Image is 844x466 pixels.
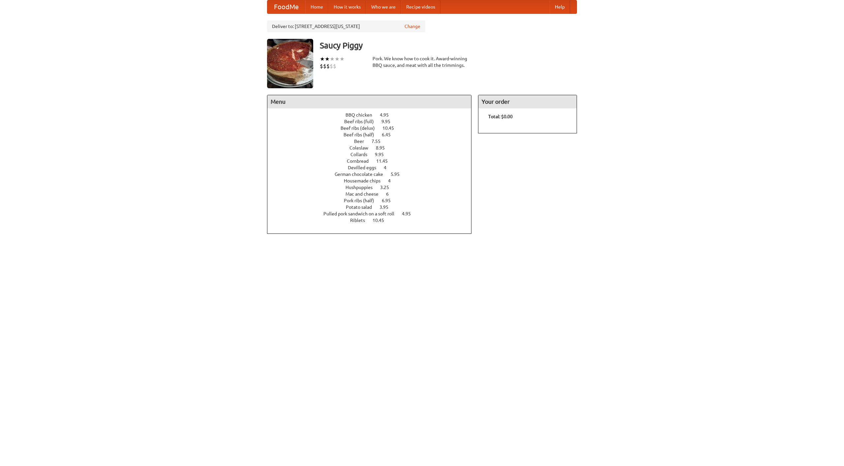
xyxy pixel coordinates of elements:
span: 7.55 [372,139,387,144]
a: Hushpuppies 3.25 [346,185,401,190]
span: Collards [350,152,374,157]
span: Housemade chips [344,178,387,183]
li: ★ [335,55,340,63]
a: Beef ribs (delux) 10.45 [341,125,406,131]
span: 11.45 [376,158,394,164]
a: FoodMe [267,0,305,14]
span: Potato salad [346,205,378,210]
span: Beef ribs (full) [344,119,380,124]
a: BBQ chicken 4.95 [346,112,401,118]
a: German chocolate cake 5.95 [335,172,412,177]
a: Home [305,0,328,14]
a: Help [550,0,570,14]
span: 10.45 [382,125,401,131]
span: 6 [386,191,395,197]
span: 6.45 [382,132,397,137]
li: ★ [330,55,335,63]
h4: Your order [478,95,577,108]
li: ★ [320,55,325,63]
span: 8.95 [376,145,391,151]
span: 3.95 [379,205,395,210]
a: Cornbread 11.45 [347,158,400,164]
a: Recipe videos [401,0,440,14]
a: Beer 7.55 [354,139,393,144]
span: Pulled pork sandwich on a soft roll [323,211,401,216]
li: $ [330,63,333,70]
span: Devilled eggs [348,165,383,170]
li: $ [326,63,330,70]
a: Change [405,23,420,30]
span: 4.95 [402,211,417,216]
span: Beef ribs (half) [344,132,381,137]
div: Pork. We know how to cook it. Award-winning BBQ sauce, and meat with all the trimmings. [373,55,471,69]
span: 4 [388,178,397,183]
span: 9.95 [375,152,390,157]
span: Beer [354,139,371,144]
b: Total: $0.00 [488,114,513,119]
span: Mac and cheese [346,191,385,197]
a: Collards 9.95 [350,152,396,157]
li: ★ [325,55,330,63]
a: Beef ribs (half) 6.45 [344,132,403,137]
a: Beef ribs (full) 9.95 [344,119,403,124]
span: German chocolate cake [335,172,390,177]
li: $ [323,63,326,70]
li: ★ [340,55,345,63]
span: 3.25 [380,185,396,190]
h3: Saucy Piggy [320,39,577,52]
a: Riblets 10.45 [350,218,396,223]
span: 6.95 [382,198,397,203]
span: 4 [384,165,393,170]
a: Potato salad 3.95 [346,205,401,210]
a: How it works [328,0,366,14]
img: angular.jpg [267,39,313,88]
span: BBQ chicken [346,112,379,118]
a: Coleslaw 8.95 [349,145,397,151]
a: Pulled pork sandwich on a soft roll 4.95 [323,211,423,216]
span: 10.45 [373,218,391,223]
span: Hushpuppies [346,185,379,190]
a: Devilled eggs 4 [348,165,399,170]
li: $ [333,63,336,70]
div: Deliver to: [STREET_ADDRESS][US_STATE] [267,20,425,32]
li: $ [320,63,323,70]
span: Coleslaw [349,145,375,151]
h4: Menu [267,95,471,108]
span: Beef ribs (delux) [341,125,381,131]
a: Housemade chips 4 [344,178,403,183]
a: Mac and cheese 6 [346,191,401,197]
span: Riblets [350,218,372,223]
a: Who we are [366,0,401,14]
span: 5.95 [391,172,406,177]
a: Pork ribs (half) 6.95 [344,198,403,203]
span: 9.95 [381,119,397,124]
span: 4.95 [380,112,395,118]
span: Cornbread [347,158,375,164]
span: Pork ribs (half) [344,198,381,203]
